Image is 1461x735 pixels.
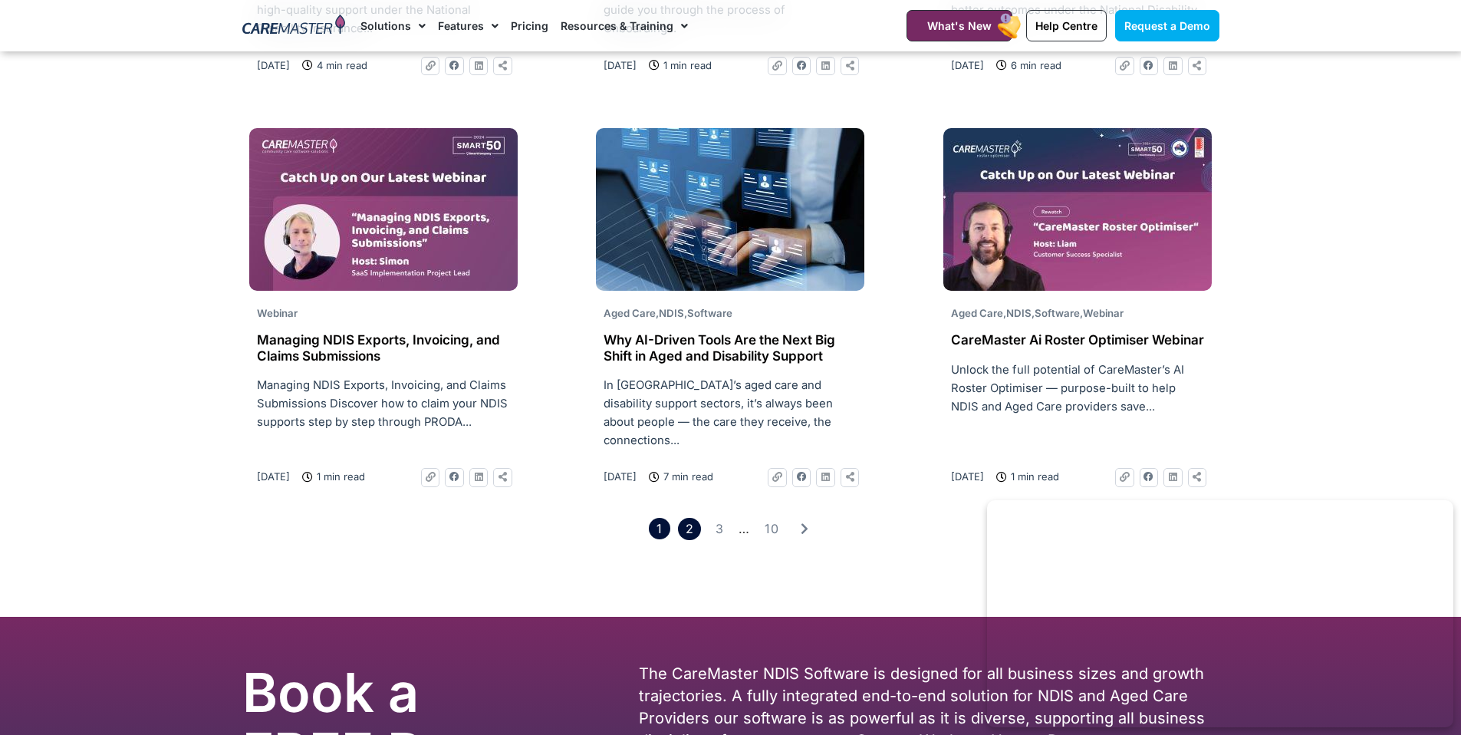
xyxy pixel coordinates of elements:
span: 1 min read [1007,468,1059,485]
a: [DATE] [257,57,290,74]
time: [DATE] [951,59,984,71]
nav: Pagination [240,518,1222,540]
span: NDIS [659,307,684,319]
span: Request a Demo [1124,19,1210,32]
p: Unlock the full potential of CareMaster’s AI Roster Optimiser — purpose-built to help NDIS and Ag... [951,361,1204,416]
a: [DATE] [604,57,637,74]
span: 1 min read [313,468,365,485]
span: 1 min read [660,57,712,74]
iframe: Popup CTA [987,500,1453,727]
a: 10 [758,518,786,540]
img: CareMaster Logo [242,15,346,38]
a: [DATE] [257,468,290,485]
h2: Why AI-Driven Tools Are the Next Big Shift in Aged and Disability Support [604,332,857,364]
span: Aged Care [951,307,1003,319]
span: NDIS [1006,307,1032,319]
a: [DATE] [951,57,984,74]
span: … [739,521,749,536]
h2: CareMaster Ai Roster Optimiser Webinar [951,332,1204,348]
a: Request a Demo [1115,10,1219,41]
a: What's New [907,10,1012,41]
span: Webinar [257,307,298,319]
p: In [GEOGRAPHIC_DATA]’s aged care and disability support sectors, it’s always been about people — ... [604,376,857,450]
img: Missed-CM-RO_Youtube-Thumb-1 [943,128,1212,291]
h2: Managing NDIS Exports, Invoicing, and Claims Submissions [257,332,510,364]
span: What's New [927,19,992,32]
span: Help Centre [1035,19,1097,32]
time: [DATE] [257,470,290,483]
time: [DATE] [257,59,290,71]
span: 4 min read [313,57,367,74]
span: , , [604,307,732,319]
p: Managing NDIS Exports, Invoicing, and Claims Submissions Discover how to claim your NDIS supports... [257,376,510,431]
span: Software [687,307,732,319]
span: 7 min read [660,468,713,485]
span: , , , [951,307,1124,319]
a: 3 [709,518,731,540]
span: Aged Care [604,307,656,319]
span: 6 min read [1007,57,1061,74]
img: ai-roster-blog [596,128,864,291]
a: [DATE] [604,468,637,485]
span: Software [1035,307,1080,319]
a: 2 [678,518,700,540]
time: [DATE] [951,470,984,483]
time: [DATE] [604,59,637,71]
a: [DATE] [951,468,984,485]
time: [DATE] [604,470,637,483]
img: Missed Webinar-18Jun2025_Website Thumb [249,128,518,291]
span: 1 [649,518,670,539]
a: Help Centre [1026,10,1107,41]
span: Webinar [1083,307,1124,319]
